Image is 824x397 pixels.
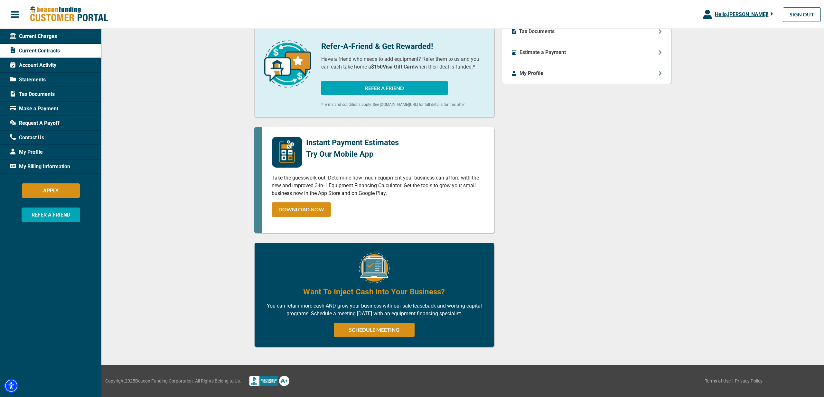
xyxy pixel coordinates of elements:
a: Terms of Use [705,378,731,384]
span: Contact Us [10,134,44,142]
span: Tax Documents [10,90,55,98]
div: Accessibility Menu [4,379,18,393]
a: SIGN OUT [783,7,821,22]
a: Privacy Policy [735,378,763,384]
button: APPLY [22,183,80,198]
span: My Billing Information [10,163,70,171]
p: Estimate a Payment [520,49,566,56]
a: DOWNLOAD NOW [272,202,331,217]
p: Try Our Mobile App [306,148,399,160]
p: Take the guesswork out. Determine how much equipment your business can afford with the new and im... [272,174,484,197]
p: Instant Payment Estimates [306,137,399,148]
button: REFER A FRIEND [22,208,80,222]
p: *Terms and conditions apply. See [DOMAIN_NAME][URL] for full details for this offer. [321,102,484,107]
img: refer-a-friend-icon.png [264,41,311,88]
span: Make a Payment [10,105,58,113]
p: Refer-A-Friend & Get Rewarded! [321,41,484,52]
span: Hello, [PERSON_NAME] ! [715,11,768,17]
img: Better Bussines Beareau logo A+ [249,376,289,386]
button: REFER A FRIEND [321,81,448,95]
img: Beacon Funding Customer Portal Logo [30,6,108,23]
img: Equipment Financing Online Image [359,253,389,283]
span: Copyright 2025 Beacon Funding Corporation. All Rights Belong to Us. [105,378,241,384]
span: Account Activity [10,61,56,69]
span: Current Charges [10,32,57,40]
img: mobile-app-logo.png [272,137,302,168]
span: Current Contracts [10,47,60,55]
a: SCHEDULE MEETING [334,323,415,337]
span: Statements [10,76,46,84]
span: Request A Payoff [10,119,60,127]
p: My Profile [520,69,543,77]
span: My Profile [10,148,43,156]
b: $150 Visa Gift Card [371,64,415,70]
p: Tax Documents [519,28,555,35]
h4: Want To Inject Cash Into Your Business? [303,286,445,297]
p: Have a friend who needs to add equipment? Refer them to us and you can each take home a when thei... [321,55,484,71]
p: You can retain more cash AND grow your business with our sale-leaseback and working capital progr... [264,302,484,318]
span: | [732,378,733,384]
